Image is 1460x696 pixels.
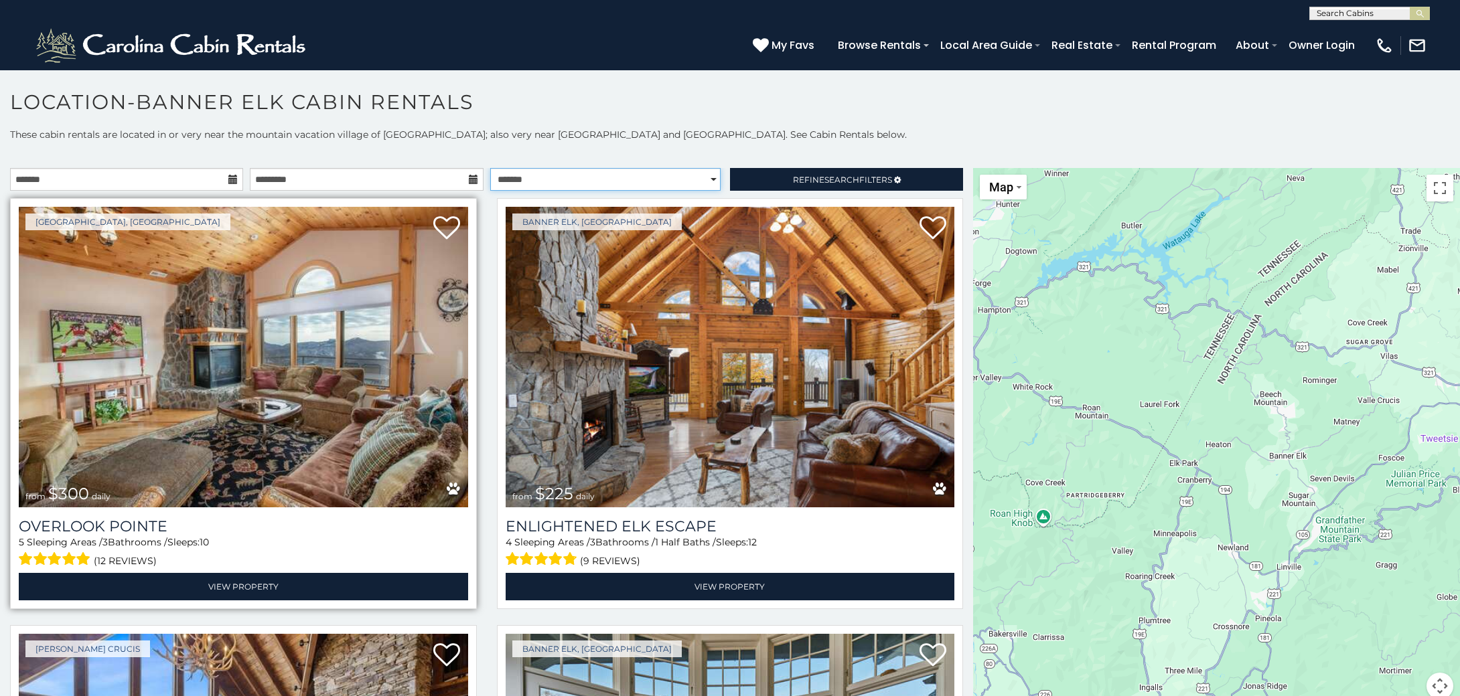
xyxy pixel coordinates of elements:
[989,180,1013,194] span: Map
[748,536,757,548] span: 12
[1282,33,1362,57] a: Owner Login
[730,168,963,191] a: RefineSearchFilters
[25,491,46,501] span: from
[25,213,230,230] a: [GEOGRAPHIC_DATA], [GEOGRAPHIC_DATA]
[33,25,311,66] img: White-1-2.png
[590,536,595,548] span: 3
[1045,33,1119,57] a: Real Estate
[1408,36,1427,55] img: mail-regular-white.png
[824,175,859,185] span: Search
[1375,36,1394,55] img: phone-regular-white.png
[94,552,157,570] span: (12 reviews)
[576,491,595,501] span: daily
[934,33,1039,57] a: Local Area Guide
[512,491,532,501] span: from
[506,207,955,507] img: Enlightened Elk Escape
[655,536,716,548] span: 1 Half Baths /
[535,484,573,503] span: $225
[92,491,111,501] span: daily
[1427,175,1453,201] button: Toggle fullscreen view
[19,536,24,548] span: 5
[580,552,640,570] span: (9 reviews)
[200,536,209,548] span: 10
[512,213,682,230] a: Banner Elk, [GEOGRAPHIC_DATA]
[793,175,892,185] span: Refine Filters
[506,207,955,507] a: Enlightened Elk Escape from $225 daily
[506,535,955,570] div: Sleeping Areas / Bathrooms / Sleeps:
[980,175,1027,199] button: Change map style
[512,640,682,657] a: Banner Elk, [GEOGRAPHIC_DATA]
[25,640,150,657] a: [PERSON_NAME] Crucis
[1125,33,1223,57] a: Rental Program
[19,207,468,507] img: Overlook Pointe
[753,37,818,54] a: My Favs
[831,33,928,57] a: Browse Rentals
[506,517,955,535] a: Enlightened Elk Escape
[772,37,814,54] span: My Favs
[920,215,946,243] a: Add to favorites
[506,573,955,600] a: View Property
[48,484,89,503] span: $300
[506,536,512,548] span: 4
[19,207,468,507] a: Overlook Pointe from $300 daily
[19,535,468,570] div: Sleeping Areas / Bathrooms / Sleeps:
[102,536,108,548] span: 3
[1229,33,1276,57] a: About
[433,642,460,670] a: Add to favorites
[433,215,460,243] a: Add to favorites
[19,573,468,600] a: View Property
[19,517,468,535] a: Overlook Pointe
[920,642,946,670] a: Add to favorites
